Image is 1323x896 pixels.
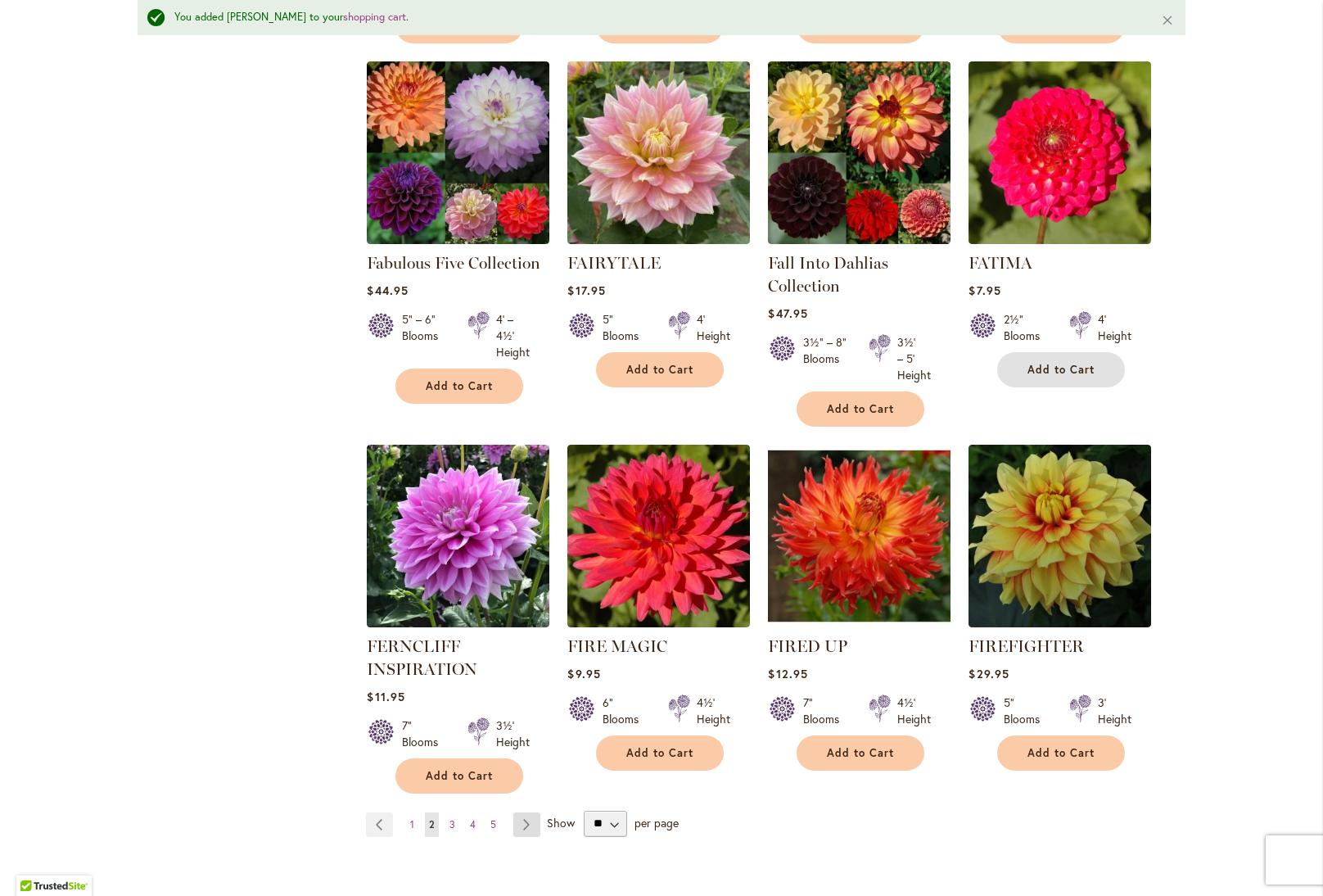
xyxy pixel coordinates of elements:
[567,61,750,244] img: Fairytale
[567,253,661,273] a: FAIRYTALE
[969,232,1151,247] a: FATIMA
[969,253,1032,273] a: FATIMA
[969,283,1000,298] span: $7.95
[603,311,648,344] div: 5" Blooms
[768,61,950,244] img: Fall Into Dahlias Collection
[768,232,950,247] a: Fall Into Dahlias Collection
[997,735,1125,771] button: Add to Cart
[1027,746,1095,760] span: Add to Cart
[567,636,667,656] a: FIRE MAGIC
[496,717,530,750] div: 3½' Height
[470,818,476,830] span: 4
[367,232,549,247] a: Fabulous Five Collection
[768,666,807,681] span: $12.95
[626,363,693,377] span: Add to Cart
[567,283,605,298] span: $17.95
[827,746,894,760] span: Add to Cart
[969,445,1151,627] img: FIREFIGHTER
[797,391,924,427] button: Add to Cart
[402,311,448,360] div: 5" – 6" Blooms
[367,615,549,631] a: Ferncliff Inspiration
[997,352,1125,387] button: Add to Cart
[969,636,1084,656] a: FIREFIGHTER
[567,666,600,681] span: $9.95
[797,735,924,771] button: Add to Cart
[395,369,523,404] button: Add to Cart
[174,10,1136,25] div: You added [PERSON_NAME] to your .
[969,615,1151,631] a: FIREFIGHTER
[634,814,679,830] span: per page
[486,812,500,837] a: 5
[969,61,1151,244] img: FATIMA
[803,695,849,727] div: 7" Blooms
[803,334,849,383] div: 3½" – 8" Blooms
[697,695,730,727] div: 4½' Height
[406,812,418,837] a: 1
[449,818,455,830] span: 3
[367,445,549,627] img: Ferncliff Inspiration
[768,636,847,656] a: FIRED UP
[395,758,523,794] button: Add to Cart
[496,311,530,360] div: 4' – 4½' Height
[367,689,404,704] span: $11.95
[603,695,648,727] div: 6" Blooms
[596,352,724,387] button: Add to Cart
[410,818,414,830] span: 1
[367,61,549,244] img: Fabulous Five Collection
[827,402,894,416] span: Add to Cart
[1004,311,1050,344] div: 2½" Blooms
[768,615,950,631] a: FIRED UP
[466,812,480,837] a: 4
[567,232,750,247] a: Fairytale
[768,445,950,627] img: FIRED UP
[768,305,807,321] span: $47.95
[426,769,493,783] span: Add to Cart
[626,746,693,760] span: Add to Cart
[1098,695,1131,727] div: 3' Height
[768,253,888,296] a: Fall Into Dahlias Collection
[402,717,448,750] div: 7" Blooms
[1004,695,1050,727] div: 5" Blooms
[429,818,435,830] span: 2
[596,735,724,771] button: Add to Cart
[367,253,540,273] a: Fabulous Five Collection
[1027,363,1095,377] span: Add to Cart
[367,636,477,679] a: FERNCLIFF INSPIRATION
[897,695,931,727] div: 4½' Height
[343,10,406,24] a: shopping cart
[567,615,750,631] a: FIRE MAGIC
[490,818,496,830] span: 5
[445,812,459,837] a: 3
[547,814,575,830] span: Show
[897,334,931,383] div: 3½' – 5' Height
[12,838,58,884] iframe: Launch Accessibility Center
[697,311,730,344] div: 4' Height
[426,379,493,393] span: Add to Cart
[367,283,408,298] span: $44.95
[567,445,750,627] img: FIRE MAGIC
[1098,311,1131,344] div: 4' Height
[969,666,1009,681] span: $29.95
